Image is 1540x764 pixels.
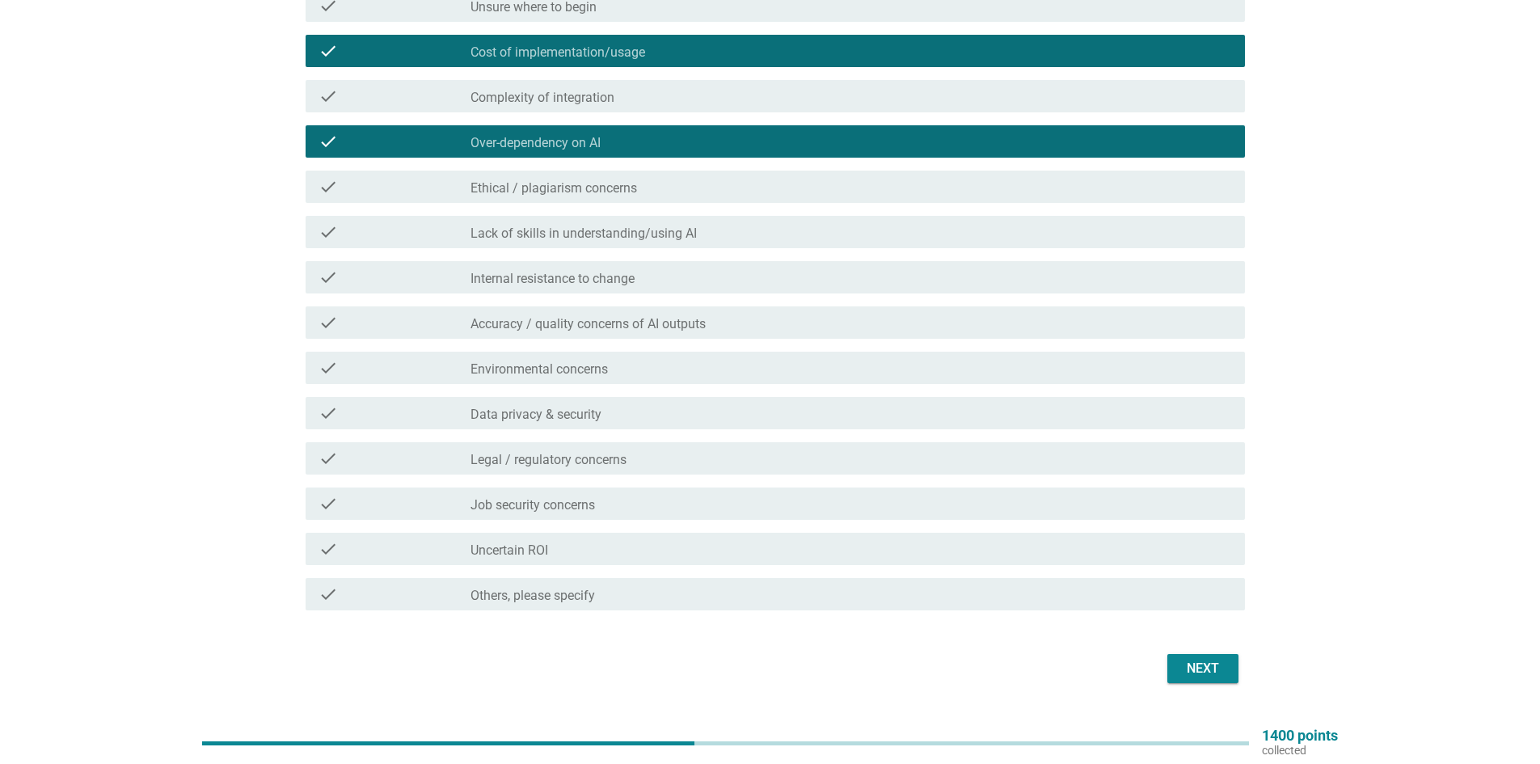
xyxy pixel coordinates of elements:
p: collected [1262,743,1338,758]
label: Job security concerns [470,497,595,513]
i: check [319,132,338,151]
button: Next [1167,654,1238,683]
i: check [319,222,338,242]
i: check [319,449,338,468]
i: check [319,41,338,61]
i: check [319,313,338,332]
i: check [319,177,338,196]
i: check [319,87,338,106]
label: Others, please specify [470,588,595,604]
label: Uncertain ROI [470,542,548,559]
label: Complexity of integration [470,90,614,106]
i: check [319,494,338,513]
i: check [319,539,338,559]
label: Environmental concerns [470,361,608,378]
label: Data privacy & security [470,407,601,423]
label: Accuracy / quality concerns of AI outputs [470,316,706,332]
label: Legal / regulatory concerns [470,452,627,468]
p: 1400 points [1262,728,1338,743]
i: check [319,268,338,287]
i: check [319,403,338,423]
i: check [319,358,338,378]
label: Over-dependency on AI [470,135,601,151]
label: Ethical / plagiarism concerns [470,180,637,196]
label: Cost of implementation/usage [470,44,645,61]
i: check [319,585,338,604]
label: Internal resistance to change [470,271,635,287]
div: Next [1180,659,1226,678]
label: Lack of skills in understanding/using AI [470,226,697,242]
